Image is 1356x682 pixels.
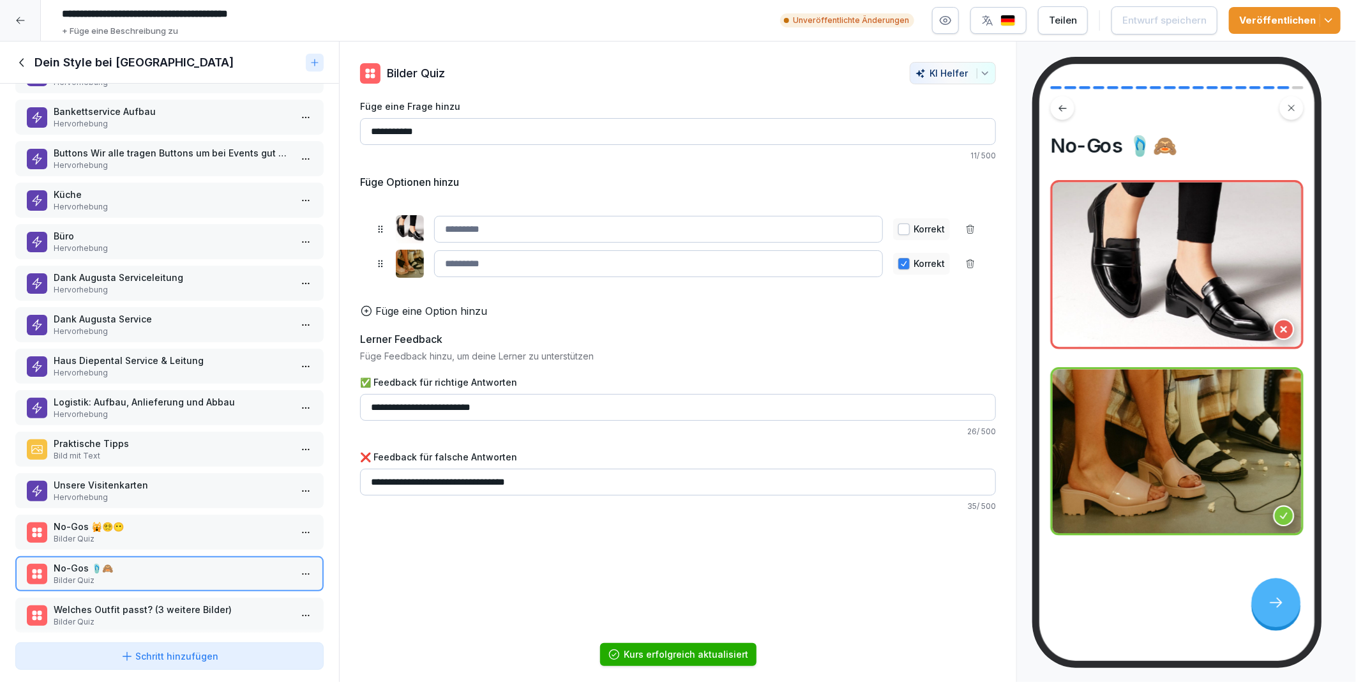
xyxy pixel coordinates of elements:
[15,266,324,301] div: Dank Augusta ServiceleitungHervorhebung
[34,55,234,70] h1: Dein Style bei [GEOGRAPHIC_DATA]
[54,201,290,213] p: Hervorhebung
[1049,13,1077,27] div: Teilen
[15,100,324,135] div: Bankettservice AufbauHervorhebung
[15,183,324,218] div: KücheHervorhebung
[360,349,996,363] p: Füge Feedback hinzu, um deine Lerner zu unterstützen
[360,375,996,389] label: ✅ Feedback für richtige Antworten
[914,224,945,235] p: Korrekt
[54,533,290,545] p: Bilder Quiz
[54,146,290,160] p: Buttons Wir alle tragen Buttons um bei Events gut erkennbar zu sein
[15,432,324,467] div: Praktische TippsBild mit Text
[15,473,324,508] div: Unsere VisitenkartenHervorhebung
[54,105,290,118] p: Bankettservice Aufbau
[360,450,996,464] label: ❌ Feedback für falsche Antworten
[396,215,424,243] img: d498ldrf9bvnxnhan7ntzlqj.png
[360,174,459,190] h5: Füge Optionen hinzu
[396,250,424,278] img: yg9ze8fiou1ujywc68aosqgg.png
[915,68,990,79] div: KI Helfer
[54,243,290,254] p: Hervorhebung
[624,648,749,661] div: Kurs erfolgreich aktualisiert
[54,284,290,296] p: Hervorhebung
[360,426,996,437] p: 26 / 500
[387,64,445,82] p: Bilder Quiz
[15,349,324,384] div: Haus Diepental Service & LeitungHervorhebung
[54,616,290,628] p: Bilder Quiz
[15,307,324,342] div: Dank Augusta ServiceHervorhebung
[1111,6,1217,34] button: Entwurf speichern
[54,603,290,616] p: Welches Outfit passt? (3 weitere Bilder)
[54,478,290,492] p: Unsere Visitenkarten
[54,395,290,409] p: Logistik: Aufbau, Anlieferung und Abbau
[54,118,290,130] p: Hervorhebung
[54,561,290,575] p: No-Gos 🩴🙈
[54,367,290,379] p: Hervorhebung
[360,100,996,113] label: Füge eine Frage hinzu
[54,409,290,420] p: Hervorhebung
[375,303,487,319] p: Füge eine Option hinzu
[54,575,290,586] p: Bilder Quiz
[54,229,290,243] p: Büro
[54,520,290,533] p: No-Gos 🙀😵‍💫😶
[54,450,290,462] p: Bild mit Text
[914,258,945,269] p: Korrekt
[54,437,290,450] p: Praktische Tipps
[1051,134,1304,158] h4: No-Gos 🩴🙈
[1239,13,1330,27] div: Veröffentlichen
[54,492,290,503] p: Hervorhebung
[15,224,324,259] div: BüroHervorhebung
[121,649,219,663] div: Schritt hinzufügen
[54,271,290,284] p: Dank Augusta Serviceleitung
[54,326,290,337] p: Hervorhebung
[54,160,290,171] p: Hervorhebung
[793,15,909,26] p: Unveröffentlichte Änderungen
[1053,182,1302,347] img: d498ldrf9bvnxnhan7ntzlqj.png
[15,141,324,176] div: Buttons Wir alle tragen Buttons um bei Events gut erkennbar zu seinHervorhebung
[1053,369,1302,534] img: yg9ze8fiou1ujywc68aosqgg.png
[360,150,996,162] p: 11 / 500
[62,25,178,38] p: + Füge eine Beschreibung zu
[15,642,324,670] button: Schritt hinzufügen
[910,62,996,84] button: KI Helfer
[15,515,324,550] div: No-Gos 🙀😵‍💫😶Bilder Quiz
[15,556,324,591] div: No-Gos 🩴🙈Bilder Quiz
[54,354,290,367] p: Haus Diepental Service & Leitung
[1038,6,1088,34] button: Teilen
[15,598,324,633] div: Welches Outfit passt? (3 weitere Bilder)Bilder Quiz
[54,312,290,326] p: Dank Augusta Service
[360,501,996,512] p: 35 / 500
[1229,7,1341,34] button: Veröffentlichen
[54,188,290,201] p: Küche
[1000,15,1016,27] img: de.svg
[1122,13,1207,27] div: Entwurf speichern
[360,331,442,347] h5: Lerner Feedback
[15,390,324,425] div: Logistik: Aufbau, Anlieferung und AbbauHervorhebung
